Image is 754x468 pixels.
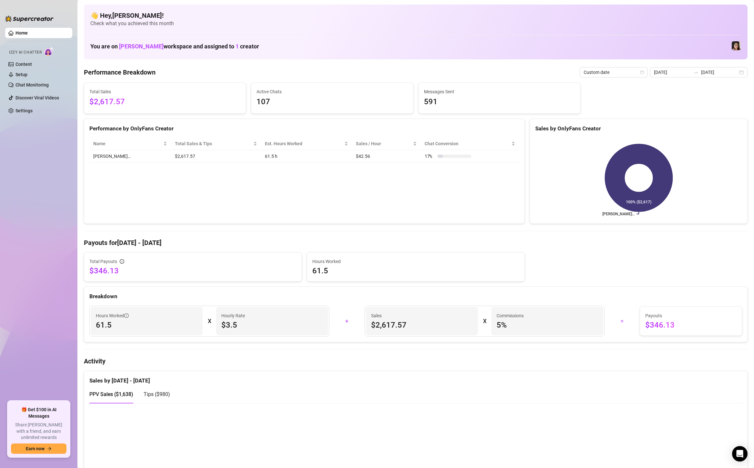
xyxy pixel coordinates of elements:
span: Custom date [584,67,644,77]
span: Hours Worked [312,258,519,265]
span: Share [PERSON_NAME] with a friend, and earn unlimited rewards [11,422,66,441]
div: X [208,316,211,326]
div: = [608,316,636,326]
span: 107 [256,96,407,108]
input: End date [701,69,738,76]
span: Hours Worked [96,312,129,319]
th: Sales / Hour [352,137,421,150]
h4: 👋 Hey, [PERSON_NAME] ! [90,11,741,20]
span: 61.5 [96,320,197,330]
div: + [333,316,361,326]
span: Chat Conversion [425,140,510,147]
a: Setup [15,72,27,77]
span: Izzy AI Chatter [9,49,42,56]
span: Sales [371,312,473,319]
div: Performance by OnlyFans Creator [89,124,519,133]
span: 1 [236,43,239,50]
span: $2,617.57 [89,96,240,108]
a: Settings [15,108,33,113]
h4: Payouts for [DATE] - [DATE] [84,238,748,247]
img: logo-BBDzfeDw.svg [5,15,54,22]
span: Name [93,140,162,147]
span: Payouts [645,312,737,319]
img: Luna [732,41,741,50]
span: Earn now [26,446,45,451]
span: $346.13 [645,320,737,330]
span: arrow-right [47,446,52,451]
span: Total Payouts [89,258,117,265]
article: Hourly Rate [221,312,245,319]
span: Total Sales [89,88,240,95]
span: to [693,70,699,75]
span: 591 [424,96,575,108]
div: Sales by [DATE] - [DATE] [89,371,742,385]
span: Active Chats [256,88,407,95]
img: AI Chatter [44,47,54,56]
input: Start date [654,69,691,76]
th: Chat Conversion [421,137,519,150]
span: 61.5 [312,266,519,276]
td: $2,617.57 [171,150,261,163]
span: $346.13 [89,266,296,276]
span: Tips ( $980 ) [144,391,170,397]
h1: You are on workspace and assigned to creator [90,43,259,50]
td: [PERSON_NAME]… [89,150,171,163]
span: 5 % [497,320,598,330]
td: $42.56 [352,150,421,163]
span: calendar [640,70,644,74]
span: Check what you achieved this month [90,20,741,27]
span: Total Sales & Tips [175,140,252,147]
span: $3.5 [221,320,323,330]
span: info-circle [124,313,129,318]
span: $2,617.57 [371,320,473,330]
div: Open Intercom Messenger [732,446,748,462]
text: [PERSON_NAME]… [602,212,635,216]
a: Chat Monitoring [15,82,49,87]
span: info-circle [120,259,124,264]
div: Est. Hours Worked [265,140,343,147]
span: [PERSON_NAME] [119,43,164,50]
td: 61.5 h [261,150,352,163]
div: Sales by OnlyFans Creator [535,124,742,133]
a: Content [15,62,32,67]
th: Total Sales & Tips [171,137,261,150]
span: swap-right [693,70,699,75]
h4: Performance Breakdown [84,68,156,77]
span: PPV Sales ( $1,638 ) [89,391,133,397]
span: 🎁 Get $100 in AI Messages [11,407,66,419]
div: Breakdown [89,292,742,301]
a: Home [15,30,28,36]
button: Earn nowarrow-right [11,443,66,454]
article: Commissions [497,312,524,319]
span: Sales / Hour [356,140,412,147]
a: Discover Viral Videos [15,95,59,100]
div: X [483,316,486,326]
span: Messages Sent [424,88,575,95]
h4: Activity [84,357,748,366]
th: Name [89,137,171,150]
span: 17 % [425,153,435,160]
